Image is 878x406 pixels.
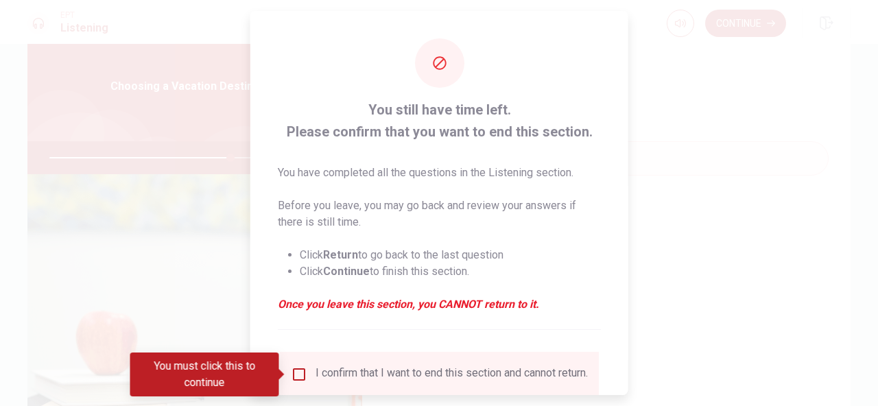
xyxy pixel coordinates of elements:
[278,99,601,143] span: You still have time left. Please confirm that you want to end this section.
[316,366,588,383] div: I confirm that I want to end this section and cannot return.
[323,265,370,278] strong: Continue
[300,247,601,263] li: Click to go back to the last question
[278,296,601,313] em: Once you leave this section, you CANNOT return to it.
[130,353,279,396] div: You must click this to continue
[300,263,601,280] li: Click to finish this section.
[278,198,601,230] p: Before you leave, you may go back and review your answers if there is still time.
[323,248,358,261] strong: Return
[291,366,307,383] span: You must click this to continue
[278,165,601,181] p: You have completed all the questions in the Listening section.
